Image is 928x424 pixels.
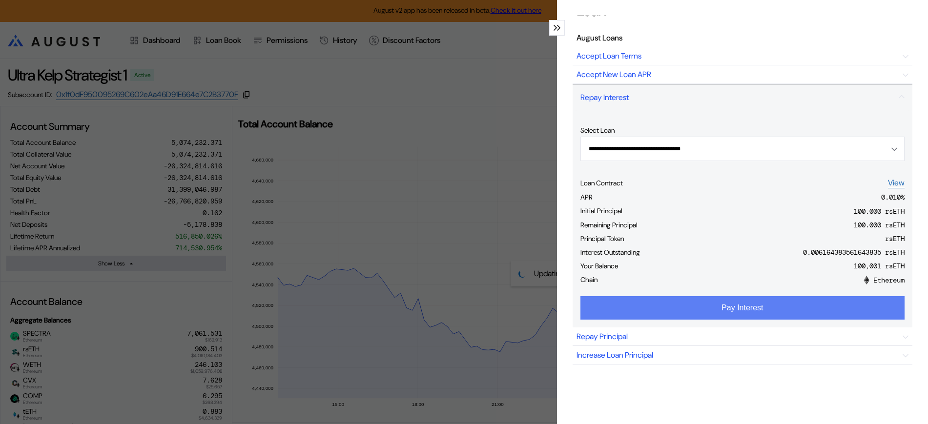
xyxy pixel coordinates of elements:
div: Increase Loan Principal [577,350,653,360]
div: Ethereum [862,276,905,284]
div: Repay Interest [580,92,629,102]
div: Accept Loan Terms [577,51,641,61]
div: August Loans [577,33,622,43]
button: Open menu [580,137,905,161]
img: 1 [862,276,871,284]
div: 100.000 rsETH [854,207,905,216]
div: Interest Outstanding [580,248,640,257]
div: 0.010 % [881,193,905,202]
div: rsETH [885,234,905,243]
div: 0.006164383561643835 rsETH [803,248,905,257]
div: Remaining Principal [580,221,638,229]
div: Initial Principal [580,206,622,215]
div: Select Loan [580,126,905,135]
button: Pay Interest [580,296,905,320]
div: Your Balance [580,262,618,270]
div: 100.000 rsETH [854,221,905,229]
div: Principal Token [580,234,624,243]
div: Loan Contract [580,179,623,187]
a: View [888,178,905,188]
div: 100,001 rsETH [854,262,905,270]
div: Accept New Loan APR [577,69,651,80]
div: Chain [580,275,598,284]
div: Repay Principal [577,331,628,342]
div: APR [580,193,593,202]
